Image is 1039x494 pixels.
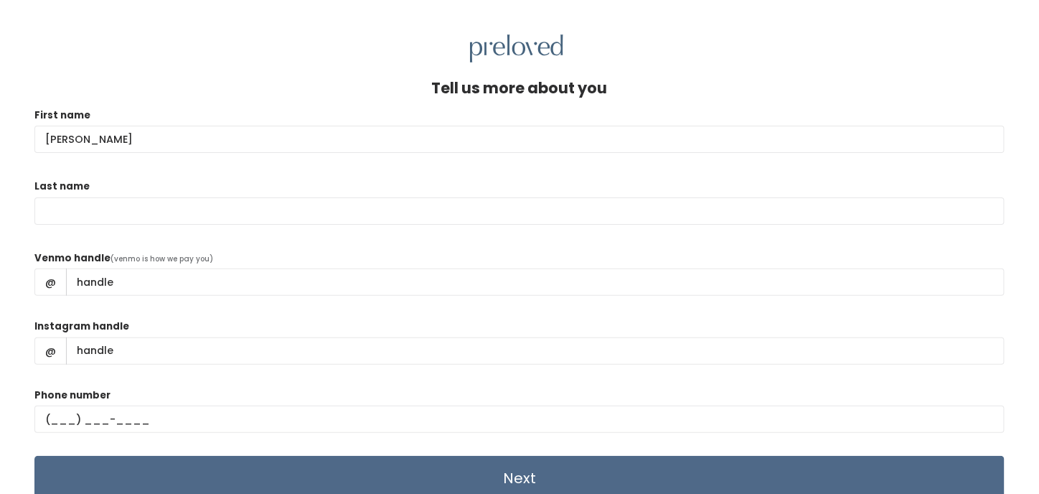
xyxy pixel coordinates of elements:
label: Venmo handle [34,251,111,266]
span: @ [34,269,67,296]
label: Last name [34,180,90,194]
label: First name [34,108,90,123]
input: handle [66,337,1005,365]
input: (___) ___-____ [34,406,1005,433]
span: @ [34,337,67,365]
h4: Tell us more about you [432,80,608,96]
input: handle [66,269,1005,296]
img: preloved logo [470,34,563,62]
label: Instagram handle [34,320,129,334]
span: (venmo is how we pay you) [111,253,213,264]
label: Phone number [34,388,111,403]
